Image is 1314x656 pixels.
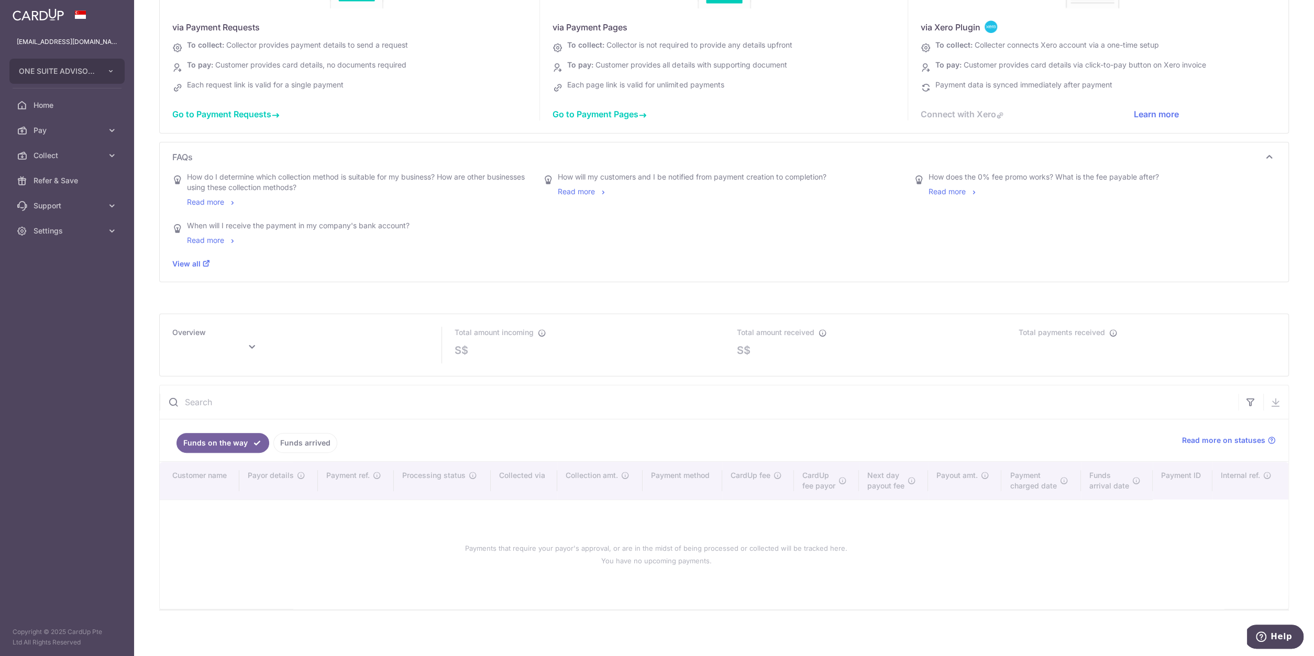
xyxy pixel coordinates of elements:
[1221,470,1260,481] span: Internal ref.
[34,175,103,186] span: Refer & Save
[1247,625,1304,651] iframe: Opens a widget where you can find more information
[567,40,604,49] span: To collect:
[455,342,468,358] span: S$
[24,7,45,17] span: Help
[1182,435,1265,446] span: Read more on statuses
[553,21,907,34] div: via Payment Pages
[226,40,408,49] span: Collector provides payment details to send a request
[455,328,534,337] span: Total amount incoming
[921,21,1276,34] div: via Xero Plugin
[187,172,528,193] div: How do I determine which collection method is suitable for my business? How are other businesses ...
[928,187,978,196] a: Read more
[964,60,1206,69] span: Customer provides card details via click-to-pay button on Xero invoice
[867,470,904,491] span: Next day payout fee
[491,462,557,499] th: Collected via
[1019,328,1105,337] span: Total payments received
[34,226,103,236] span: Settings
[1182,435,1276,446] a: Read more on statuses
[172,168,1276,273] div: FAQs
[187,80,344,89] span: Each request link is valid for a single payment
[172,328,206,337] span: Overview
[1010,470,1056,491] span: Payment charged date
[1089,470,1129,491] span: Funds arrival date
[326,470,370,481] span: Payment ref.
[215,60,406,69] span: Customer provides card details, no documents required
[595,60,787,69] span: Customer provides all details with supporting document
[187,60,213,69] span: To pay:
[928,172,1158,182] div: How does the 0% fee promo works? What is the fee payable after?
[936,470,978,481] span: Payout amt.
[802,470,835,491] span: CardUp fee payor
[606,40,792,49] span: Collector is not required to provide any details upfront
[176,433,269,453] a: Funds on the way
[172,259,210,268] a: View all
[558,172,826,182] div: How will my customers and I be notified from payment creation to completion?
[187,40,224,49] span: To collect:
[1153,462,1212,499] th: Payment ID
[737,342,750,358] span: S$
[160,462,239,499] th: Customer name
[273,433,337,453] a: Funds arrived
[248,470,294,481] span: Payor details
[187,220,410,231] div: When will I receive the payment in my company's bank account?
[731,470,770,481] span: CardUp fee
[34,125,103,136] span: Pay
[9,59,125,84] button: ONE SUITE ADVISORY PTE. LTD.
[985,20,997,34] img: <span class="translation_missing" title="translation missing: en.collect_dashboard.discover.cards...
[935,80,1112,89] span: Payment data is synced immediately after payment
[737,328,814,337] span: Total amount received
[172,151,1276,163] p: FAQs
[567,80,724,89] span: Each page link is valid for unlimited payments
[172,109,280,119] a: Go to Payment Requests
[553,109,647,119] a: Go to Payment Pages
[19,66,96,76] span: ONE SUITE ADVISORY PTE. LTD.
[172,21,539,34] div: via Payment Requests
[643,462,722,499] th: Payment method
[187,197,237,206] a: Read more
[935,60,962,69] span: To pay:
[172,151,1263,163] span: FAQs
[1134,109,1179,119] a: Learn more
[402,470,466,481] span: Processing status
[13,8,64,21] img: CardUp
[558,187,608,196] a: Read more
[567,60,593,69] span: To pay:
[160,385,1238,419] input: Search
[975,40,1159,49] span: Collecter connects Xero account via a one-time setup
[566,470,618,481] span: Collection amt.
[34,201,103,211] span: Support
[17,37,117,47] p: [EMAIL_ADDRESS][DOMAIN_NAME]
[935,40,973,49] span: To collect:
[187,236,237,244] a: Read more
[172,508,1140,601] div: Payments that require your payor's approval, or are in the midst of being processed or collected ...
[34,100,103,110] span: Home
[34,150,103,161] span: Collect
